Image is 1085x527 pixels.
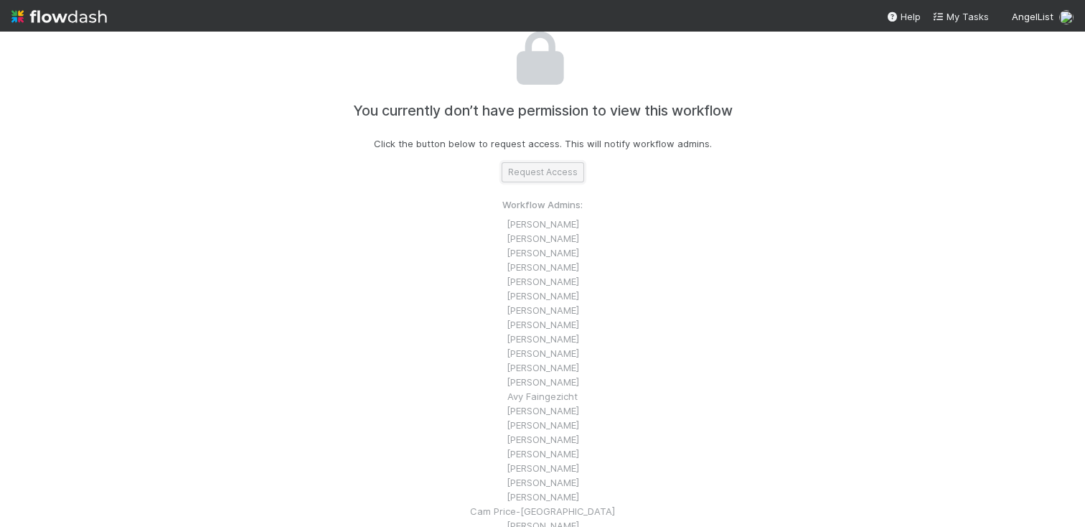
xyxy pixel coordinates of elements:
[932,11,989,22] span: My Tasks
[470,418,615,432] li: [PERSON_NAME]
[470,504,615,518] li: Cam Price-[GEOGRAPHIC_DATA]
[470,217,615,231] li: [PERSON_NAME]
[470,274,615,289] li: [PERSON_NAME]
[470,260,615,274] li: [PERSON_NAME]
[470,490,615,504] li: [PERSON_NAME]
[11,4,107,29] img: logo-inverted-e16ddd16eac7371096b0.svg
[470,447,615,461] li: [PERSON_NAME]
[502,162,584,182] button: Request Access
[470,246,615,260] li: [PERSON_NAME]
[470,389,615,404] li: Avy Faingezicht
[470,317,615,332] li: [PERSON_NAME]
[1059,10,1074,24] img: avatar_6cb813a7-f212-4ca3-9382-463c76e0b247.png
[470,375,615,389] li: [PERSON_NAME]
[470,200,615,211] h6: Workflow Admins:
[374,136,712,151] p: Click the button below to request access. This will notify workflow admins.
[470,461,615,475] li: [PERSON_NAME]
[470,432,615,447] li: [PERSON_NAME]
[470,289,615,303] li: [PERSON_NAME]
[470,346,615,360] li: [PERSON_NAME]
[932,9,989,24] a: My Tasks
[470,303,615,317] li: [PERSON_NAME]
[470,404,615,418] li: [PERSON_NAME]
[470,332,615,346] li: [PERSON_NAME]
[470,475,615,490] li: [PERSON_NAME]
[470,231,615,246] li: [PERSON_NAME]
[1012,11,1053,22] span: AngelList
[886,9,921,24] div: Help
[470,360,615,375] li: [PERSON_NAME]
[353,103,733,119] h4: You currently don’t have permission to view this workflow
